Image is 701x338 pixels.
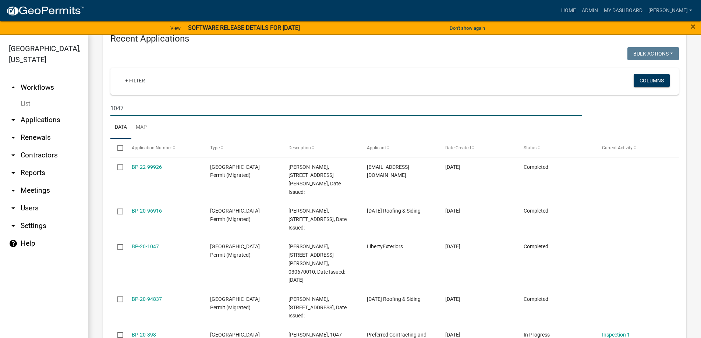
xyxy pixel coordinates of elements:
[601,4,645,18] a: My Dashboard
[524,208,548,214] span: Completed
[9,221,18,230] i: arrow_drop_down
[188,24,300,31] strong: SOFTWARE RELEASE DETAILS FOR [DATE]
[132,208,162,214] a: BP-20-96916
[9,186,18,195] i: arrow_drop_down
[517,139,595,157] datatable-header-cell: Status
[132,243,159,249] a: BP-20-1047
[595,139,673,157] datatable-header-cell: Current Activity
[558,4,579,18] a: Home
[447,22,488,34] button: Don't show again
[110,101,582,116] input: Search for applications
[110,139,124,157] datatable-header-cell: Select
[445,208,460,214] span: 08/26/2022
[110,116,131,139] a: Data
[9,204,18,213] i: arrow_drop_down
[367,145,386,150] span: Applicant
[132,296,162,302] a: BP-20-94837
[203,139,281,157] datatable-header-cell: Type
[167,22,184,34] a: View
[602,332,630,338] a: Inspection 1
[367,208,421,214] span: Ascension Roofing & Siding
[110,33,679,44] h4: Recent Applications
[210,164,260,178] span: Isanti County Building Permit (Migrated)
[691,22,695,31] button: Close
[360,139,438,157] datatable-header-cell: Applicant
[210,243,260,258] span: Isanti County Building Permit (Migrated)
[9,83,18,92] i: arrow_drop_up
[445,332,460,338] span: 10/15/2021
[210,208,260,222] span: Isanti County Building Permit (Migrated)
[367,164,409,178] span: info@grandexteriorsinc.com
[691,21,695,32] span: ×
[445,164,460,170] span: 11/02/2022
[9,239,18,248] i: help
[119,74,151,87] a: + Filter
[288,243,345,283] span: SANDRA ROLF, 32915 HILARY CIR NE, 030670010, Date Issued: 8/15/2022
[288,208,347,231] span: STEVEN DILLNER, 24793 LINCOLN CT NE, 010470070, Date Issued:
[579,4,601,18] a: Admin
[445,145,471,150] span: Date Created
[288,296,347,319] span: STEVEN DILLNER, 24793 LINCOLN CT NE, 010470070, Date Issued:
[634,74,670,87] button: Columns
[9,151,18,160] i: arrow_drop_down
[438,139,517,157] datatable-header-cell: Date Created
[367,243,403,249] span: LibertyExteriors
[210,145,220,150] span: Type
[132,332,156,338] a: BP-20-398
[524,164,548,170] span: Completed
[132,164,162,170] a: BP-22-99926
[132,145,172,150] span: Application Number
[288,164,341,195] span: ANGELA GRABENBAUER, 24800 ULYSSES CT NE, 010470140, Date Issued:
[210,296,260,310] span: Isanti County Building Permit (Migrated)
[282,139,360,157] datatable-header-cell: Description
[9,115,18,124] i: arrow_drop_down
[445,296,460,302] span: 07/18/2022
[524,145,537,150] span: Status
[524,296,548,302] span: Completed
[9,133,18,142] i: arrow_drop_down
[9,168,18,177] i: arrow_drop_down
[524,243,548,249] span: Completed
[524,332,550,338] span: In Progress
[288,145,311,150] span: Description
[627,47,679,60] button: Bulk Actions
[131,116,151,139] a: Map
[602,145,633,150] span: Current Activity
[367,296,421,302] span: Ascension Roofing & Siding
[645,4,695,18] a: [PERSON_NAME]
[445,243,460,249] span: 08/15/2022
[124,139,203,157] datatable-header-cell: Application Number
